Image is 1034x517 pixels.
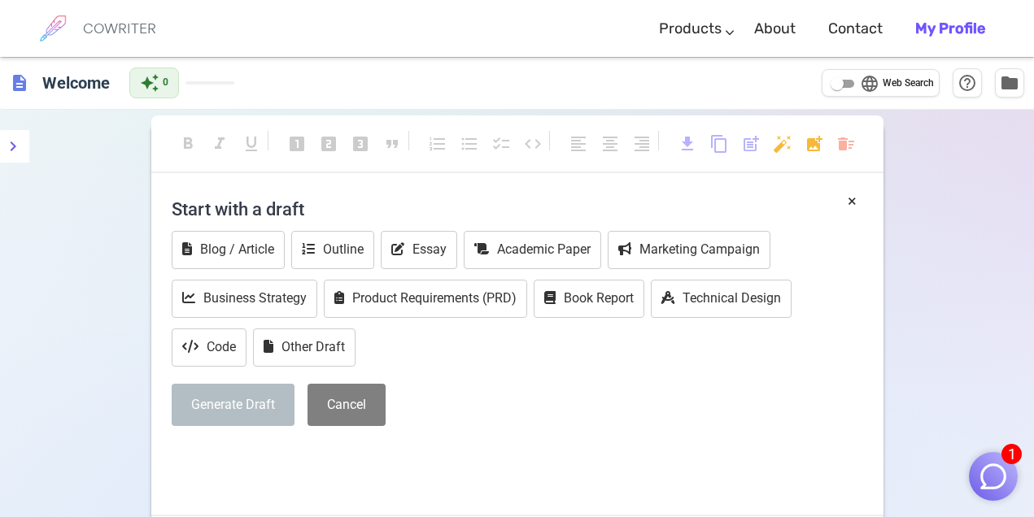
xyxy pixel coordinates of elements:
[140,73,159,93] span: auto_awesome
[172,384,294,427] button: Generate Draft
[287,134,307,154] span: looks_one
[1000,73,1019,93] span: folder
[953,68,982,98] button: Help & Shortcuts
[351,134,370,154] span: looks_3
[600,134,620,154] span: format_align_center
[163,75,168,91] span: 0
[308,384,386,427] button: Cancel
[10,73,29,93] span: description
[382,134,402,154] span: format_quote
[969,452,1018,501] button: 1
[1001,444,1022,464] span: 1
[242,134,261,154] span: format_underlined
[172,280,317,318] button: Business Strategy
[773,134,792,154] span: auto_fix_high
[836,134,856,154] span: delete_sweep
[860,74,879,93] span: language
[828,5,883,53] a: Contact
[172,231,285,269] button: Blog / Article
[883,76,934,92] span: Web Search
[569,134,588,154] span: format_align_left
[33,8,73,49] img: brand logo
[805,134,824,154] span: add_photo_alternate
[523,134,543,154] span: code
[178,134,198,154] span: format_bold
[324,280,527,318] button: Product Requirements (PRD)
[291,231,374,269] button: Outline
[754,5,796,53] a: About
[978,461,1009,492] img: Close chat
[915,20,985,37] b: My Profile
[632,134,652,154] span: format_align_right
[464,231,601,269] button: Academic Paper
[460,134,479,154] span: format_list_bulleted
[172,328,247,367] button: Code
[491,134,511,154] span: checklist
[172,189,863,228] h4: Start with a draft
[848,189,857,213] button: ×
[319,134,338,154] span: looks_two
[381,231,457,269] button: Essay
[958,73,977,93] span: help_outline
[741,134,761,154] span: post_add
[36,67,116,99] h6: Click to edit title
[995,68,1024,98] button: Manage Documents
[915,5,985,53] a: My Profile
[709,134,729,154] span: content_copy
[608,231,770,269] button: Marketing Campaign
[678,134,697,154] span: download
[651,280,792,318] button: Technical Design
[534,280,644,318] button: Book Report
[659,5,722,53] a: Products
[83,21,156,36] h6: COWRITER
[210,134,229,154] span: format_italic
[253,328,356,367] button: Other Draft
[428,134,447,154] span: format_list_numbered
